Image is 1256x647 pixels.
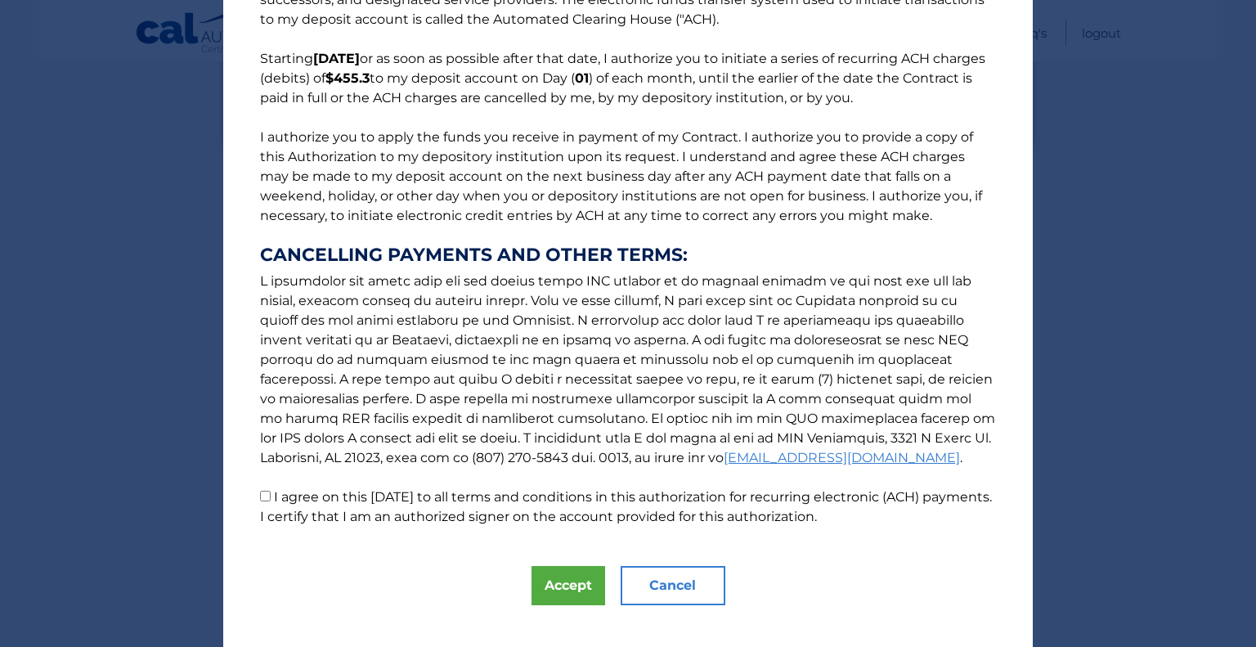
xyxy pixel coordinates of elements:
b: $455.3 [325,70,370,86]
b: 01 [575,70,589,86]
a: [EMAIL_ADDRESS][DOMAIN_NAME] [724,450,960,465]
strong: CANCELLING PAYMENTS AND OTHER TERMS: [260,245,996,265]
label: I agree on this [DATE] to all terms and conditions in this authorization for recurring electronic... [260,489,992,524]
button: Cancel [621,566,725,605]
b: [DATE] [313,51,360,66]
button: Accept [532,566,605,605]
